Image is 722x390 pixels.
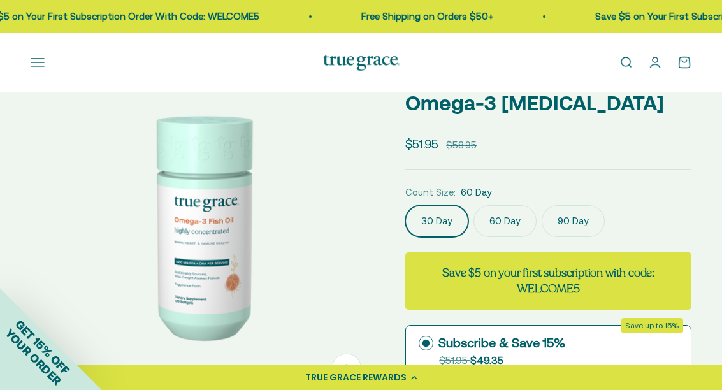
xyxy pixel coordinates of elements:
sale-price: $51.95 [405,134,438,154]
span: GET 15% OFF [13,317,72,377]
span: 60 Day [461,185,492,200]
span: YOUR ORDER [3,326,64,387]
strong: Save $5 on your first subscription with code: WELCOME5 [442,265,654,296]
p: Omega-3 [MEDICAL_DATA] [405,87,691,119]
a: Free Shipping on Orders $50+ [359,11,491,22]
div: TRUE GRACE REWARDS [305,371,407,384]
legend: Count Size: [405,185,456,200]
compare-at-price: $58.95 [446,138,477,153]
